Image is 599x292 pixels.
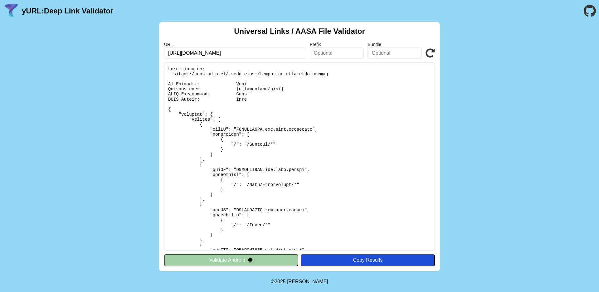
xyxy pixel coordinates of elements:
[271,271,328,292] footer: ©
[22,7,113,15] a: yURL:Deep Link Validator
[164,48,306,59] input: Required
[248,257,253,263] img: droidIcon.svg
[164,254,298,266] button: Validate Android
[3,3,19,19] img: yURL Logo
[275,279,286,284] span: 2025
[310,48,364,59] input: Optional
[301,254,435,266] button: Copy Results
[310,42,364,47] label: Prefix
[368,42,422,47] label: Bundle
[287,279,328,284] a: Michael Ibragimchayev's Personal Site
[304,257,432,263] div: Copy Results
[368,48,422,59] input: Optional
[234,27,365,36] h2: Universal Links / AASA File Validator
[164,42,306,47] label: URL
[164,63,435,250] pre: Lorem ipsu do: sitam://cons.adip.el/.sedd-eiusm/tempo-inc-utla-etdoloremag Al Enimadmi: Veni Quis...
